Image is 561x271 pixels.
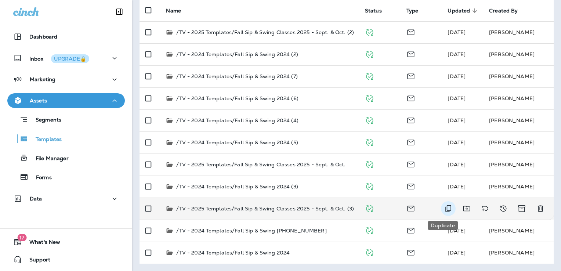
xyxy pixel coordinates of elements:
span: Support [22,257,50,265]
span: Email [406,50,415,57]
span: Updated [448,7,479,14]
div: Duplicate [428,221,458,230]
span: Email [406,116,415,123]
button: Collapse Sidebar [109,4,130,19]
span: Email [406,160,415,167]
span: Caitlin Wilson [448,249,466,256]
button: Add tags [478,201,492,216]
button: Dashboard [7,29,125,44]
span: Email [406,183,415,189]
button: Assets [7,93,125,108]
td: [PERSON_NAME] [483,65,554,87]
span: Created By [489,7,527,14]
button: Duplicate [441,201,456,216]
p: File Manager [28,155,69,162]
p: /TV - 2024 Templates/Fall Sip & Swing 2024 (2) [176,51,298,58]
span: Published [365,160,374,167]
td: [PERSON_NAME] [483,220,554,242]
span: Published [365,72,374,79]
button: View Changelog [496,201,511,216]
span: Published [365,50,374,57]
button: Move to folder [459,201,474,216]
button: Templates [7,131,125,147]
span: Published [365,249,374,255]
td: [PERSON_NAME] [483,109,554,131]
span: Name [166,7,191,14]
span: Name [166,8,181,14]
span: Published [365,227,374,233]
span: Status [365,7,391,14]
span: Email [406,227,415,233]
p: /TV - 2025 Templates/Fall Sip & Swing Classes 2025 - Sept. & Oct. (2) [176,29,354,36]
p: Inbox [29,54,89,62]
p: Data [30,196,42,202]
td: [PERSON_NAME] [483,242,554,264]
span: Caitlin Wilson [448,29,466,36]
span: Email [406,28,415,35]
span: Email [406,138,415,145]
span: Published [365,28,374,35]
div: UPGRADE🔒 [54,56,86,61]
p: /TV - 2024 Templates/Fall Sip & Swing 2024 (3) [176,183,298,190]
button: Support [7,252,125,267]
button: UPGRADE🔒 [51,54,89,63]
span: Caitlin Wilson [448,161,466,168]
p: /TV - 2025 Templates/Fall Sip & Swing Classes 2025 - Sept. & Oct. [176,161,345,168]
span: Published [365,183,374,189]
p: Dashboard [29,34,57,40]
span: Caitlin Wilson [448,117,466,124]
p: /TV - 2024 Templates/Fall Sip & Swing 2024 (5) [176,139,298,146]
p: /TV - 2024 Templates/Fall Sip & Swing [PHONE_NUMBER] [176,227,326,234]
button: Segments [7,112,125,127]
p: /TV - 2024 Templates/Fall Sip & Swing 2024 (6) [176,95,298,102]
button: Archive [514,201,529,216]
span: Email [406,205,415,211]
span: Created By [489,8,518,14]
td: [PERSON_NAME] [483,153,554,176]
p: /TV - 2024 Templates/Fall Sip & Swing 2024 [176,249,290,256]
span: Published [365,205,374,211]
span: Published [365,94,374,101]
span: Updated [448,8,470,14]
p: Forms [29,174,52,181]
button: Delete [533,201,548,216]
button: File Manager [7,150,125,166]
span: Published [365,138,374,145]
td: [PERSON_NAME] [483,21,554,43]
span: Email [406,249,415,255]
span: Type [406,7,428,14]
span: Published [365,116,374,123]
span: Caitlin Wilson [448,139,466,146]
p: Segments [28,117,61,124]
span: What's New [22,239,60,248]
p: /TV - 2024 Templates/Fall Sip & Swing 2024 (7) [176,73,297,80]
span: Caitlin Wilson [448,227,466,234]
td: [PERSON_NAME] [483,87,554,109]
td: [PERSON_NAME] [483,176,554,198]
p: /TV - 2024 Templates/Fall Sip & Swing 2024 (4) [176,117,298,124]
p: Marketing [30,76,55,82]
td: [PERSON_NAME] [483,131,554,153]
span: Caitlin Wilson [448,183,466,190]
span: Caitlin Wilson [448,73,466,80]
p: Templates [28,136,62,143]
span: Caitlin Wilson [448,95,466,102]
button: Data [7,191,125,206]
span: Email [406,72,415,79]
span: 17 [17,234,26,241]
button: 17What's New [7,235,125,249]
span: Caitlin Wilson [448,51,466,58]
td: [PERSON_NAME] [483,43,554,65]
span: Status [365,8,382,14]
span: Email [406,94,415,101]
p: /TV - 2025 Templates/Fall Sip & Swing Classes 2025 - Sept. & Oct. (3) [176,205,354,212]
button: Marketing [7,72,125,87]
p: Assets [30,98,47,104]
span: Type [406,8,419,14]
button: InboxUPGRADE🔒 [7,51,125,65]
button: Forms [7,169,125,185]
